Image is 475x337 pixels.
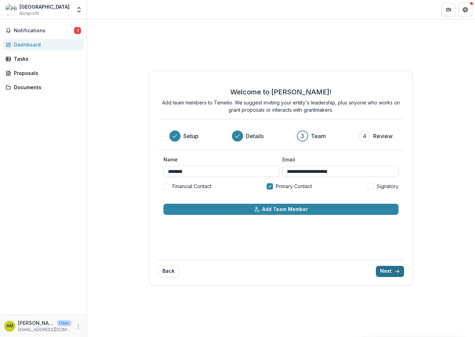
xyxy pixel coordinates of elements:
[163,204,399,215] button: Add Team Member
[282,156,394,163] label: Email
[246,132,264,140] h3: Details
[14,55,78,62] div: Tasks
[276,183,312,190] span: Primary Contact
[74,322,82,330] button: More
[169,130,393,142] div: Progress
[6,324,13,328] div: Ayisha Morgan-Lee
[14,69,78,77] div: Proposals
[301,132,304,140] div: 3
[14,28,74,34] span: Notifications
[376,266,404,277] button: Next
[74,3,84,17] button: Open entity switcher
[163,156,275,163] label: Name
[158,266,179,277] button: Back
[363,132,367,140] div: 4
[230,88,331,96] h2: Welcome to [PERSON_NAME]!
[3,53,84,65] a: Tasks
[74,27,81,34] span: 1
[57,320,71,326] p: User
[18,319,54,327] p: [PERSON_NAME]
[172,183,211,190] span: Financial Contact
[311,132,326,140] h3: Team
[3,67,84,79] a: Proposals
[458,3,472,17] button: Get Help
[442,3,456,17] button: Partners
[3,25,84,36] button: Notifications1
[3,82,84,93] a: Documents
[373,132,393,140] h3: Review
[6,4,17,15] img: Hill Dance Academy Theatre
[19,3,70,10] div: [GEOGRAPHIC_DATA]
[183,132,199,140] h3: Setup
[3,39,84,50] a: Dashboard
[159,99,403,113] p: Add team members to Temelio. We suggest inviting your entity's leadership, plus anyone who works ...
[377,183,398,190] span: Signatory
[18,327,71,333] p: [EMAIL_ADDRESS][DOMAIN_NAME]
[19,10,39,17] span: Nonprofit
[14,41,78,48] div: Dashboard
[14,84,78,91] div: Documents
